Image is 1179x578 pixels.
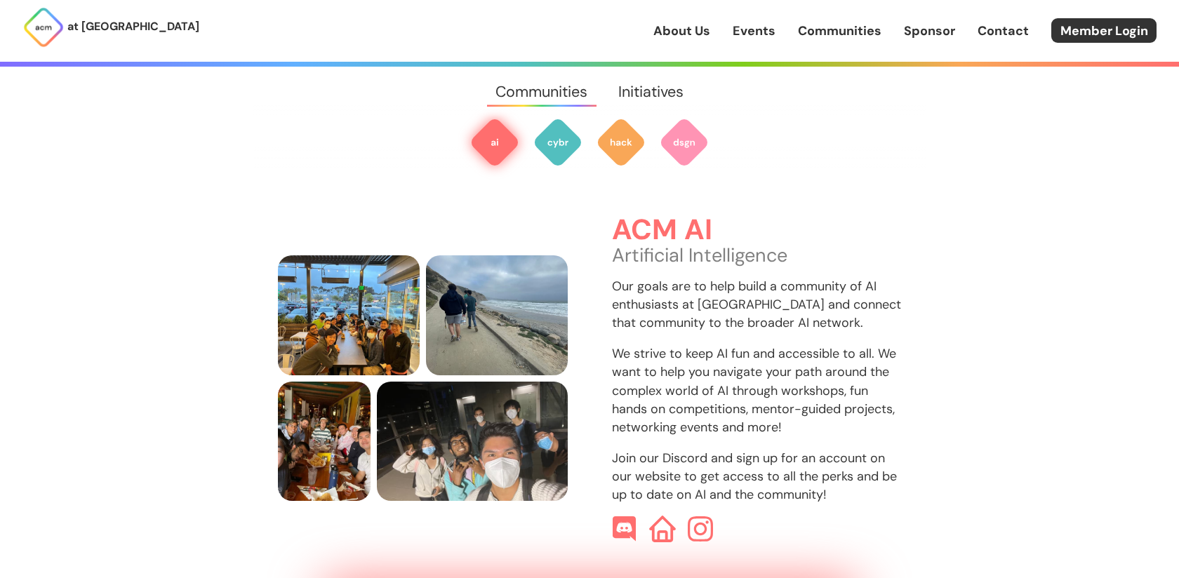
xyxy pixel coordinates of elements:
[612,246,902,264] p: Artificial Intelligence
[533,117,583,168] img: ACM Cyber
[603,67,698,117] a: Initiatives
[612,277,902,332] p: Our goals are to help build a community of AI enthusiasts at [GEOGRAPHIC_DATA] and connect that c...
[904,22,955,40] a: Sponsor
[688,516,713,542] img: ACM AI Instagram
[733,22,775,40] a: Events
[612,344,902,436] p: We strive to keep AI fun and accessible to all. We want to help you navigate your path around the...
[426,255,568,375] img: three people, one holding a massive water jug, hiking by the sea
[278,382,371,502] img: a bunch of people sitting and smiling at a table
[22,6,199,48] a: at [GEOGRAPHIC_DATA]
[612,215,902,246] h3: ACM AI
[67,18,199,36] p: at [GEOGRAPHIC_DATA]
[978,22,1029,40] a: Contact
[653,22,710,40] a: About Us
[649,516,676,542] img: ACM AI Website
[469,117,520,168] img: ACM AI
[481,67,603,117] a: Communities
[612,449,902,504] p: Join our Discord and sign up for an account on our website to get access to all the perks and be ...
[377,382,568,502] img: people masked outside the elevators at Nobel Drive Station
[612,516,637,542] img: ACM AI Discord
[22,6,65,48] img: ACM Logo
[659,117,710,168] img: ACM Design
[278,255,420,375] img: members sitting at a table smiling
[1051,18,1157,43] a: Member Login
[798,22,881,40] a: Communities
[596,117,646,168] img: ACM Hack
